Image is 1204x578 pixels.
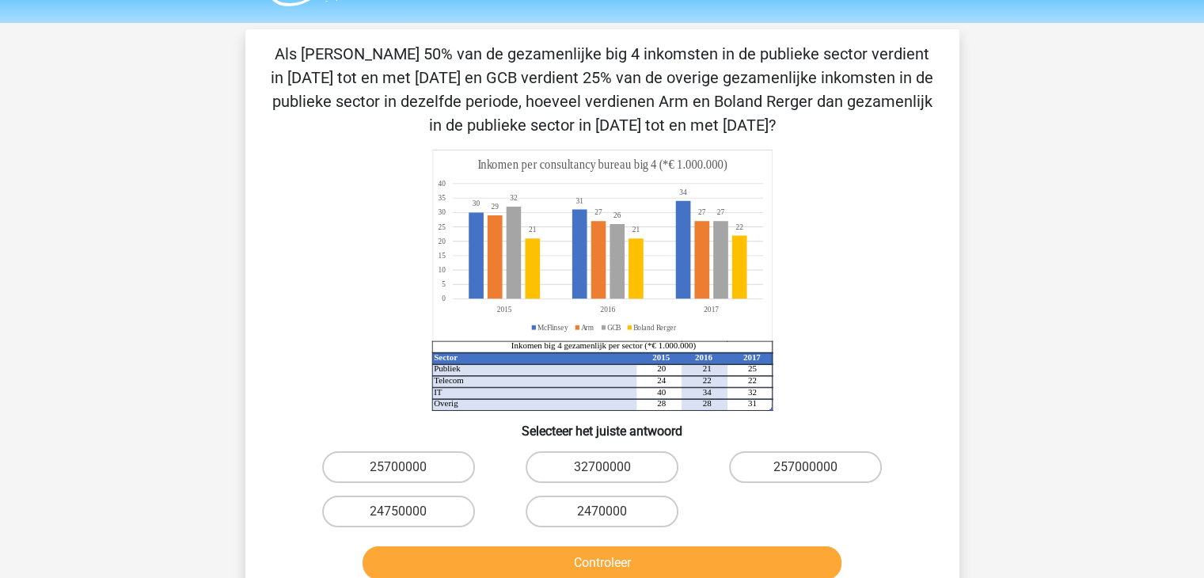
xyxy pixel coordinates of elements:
tspan: 30 [472,199,480,208]
tspan: 2727 [594,207,705,217]
tspan: 32 [747,387,756,397]
tspan: 28 [657,398,666,408]
tspan: 25 [747,363,756,373]
tspan: 31 [747,398,756,408]
tspan: 2017 [743,352,760,362]
tspan: 40 [657,387,666,397]
tspan: 2015 [652,352,670,362]
tspan: 22 [735,222,743,231]
tspan: Publiek [434,363,461,373]
h6: Selecteer het juiste antwoord [271,411,934,439]
tspan: GCB [607,322,621,332]
tspan: 22 [702,375,711,385]
tspan: 10 [438,265,446,275]
tspan: 24 [657,375,666,385]
tspan: Boland Rerger [633,322,677,332]
tspan: 5 [442,279,446,289]
tspan: 32 [510,193,518,203]
tspan: 2121 [528,225,639,234]
label: 24750000 [322,496,475,527]
tspan: McFlinsey [537,322,568,332]
tspan: 2016 [694,352,712,362]
tspan: Inkomen per consultancy bureau big 4 (*€ 1.000.000) [477,158,727,173]
tspan: 40 [438,179,446,188]
tspan: Sector [434,352,458,362]
label: 25700000 [322,451,475,483]
tspan: 20 [657,363,666,373]
tspan: 30 [438,207,446,217]
tspan: 201520162017 [496,305,718,314]
tspan: 31 [575,196,583,206]
tspan: 26 [613,211,621,220]
tspan: 15 [438,251,446,260]
tspan: Arm [581,322,594,332]
label: 2470000 [526,496,678,527]
p: Als [PERSON_NAME] 50% van de gezamenlijke big 4 inkomsten in de publieke sector verdient in [DATE... [271,42,934,137]
tspan: 25 [438,222,446,231]
tspan: Telecom [434,375,464,385]
tspan: 34 [679,188,687,197]
tspan: Inkomen big 4 gezamenlijk per sector (*€ 1.000.000) [511,340,696,351]
tspan: Overig [434,398,458,408]
tspan: 20 [438,236,446,245]
tspan: 27 [716,207,724,217]
tspan: 29 [491,202,498,211]
tspan: 35 [438,193,446,203]
tspan: 0 [442,294,446,303]
label: 257000000 [729,451,882,483]
tspan: 34 [702,387,711,397]
label: 32700000 [526,451,678,483]
tspan: 22 [747,375,756,385]
tspan: 21 [702,363,711,373]
tspan: IT [434,387,442,397]
tspan: 28 [702,398,711,408]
